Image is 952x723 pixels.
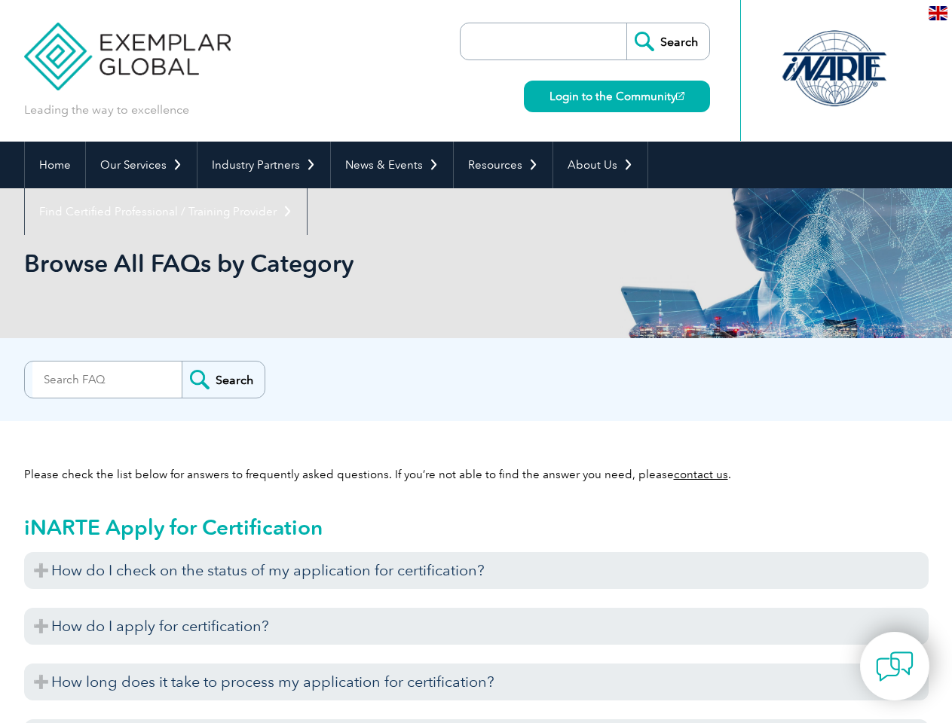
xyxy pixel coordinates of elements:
input: Search [626,23,709,59]
p: Leading the way to excellence [24,102,189,118]
img: contact-chat.png [876,648,914,685]
a: Home [25,142,85,188]
a: Our Services [86,142,197,188]
h3: How do I check on the status of my application for certification? [24,552,929,589]
h2: iNARTE Apply for Certification [24,515,929,539]
h3: How long does it take to process my application for certification? [24,664,929,700]
input: Search FAQ [32,361,182,398]
a: Login to the Community [524,81,710,112]
h3: How do I apply for certification? [24,608,929,645]
img: en [929,6,947,20]
a: contact us [674,468,728,481]
a: About Us [553,142,647,188]
a: News & Events [331,142,453,188]
p: Please check the list below for answers to frequently asked questions. If you’re not able to find... [24,466,929,483]
input: Search [182,361,265,398]
a: Find Certified Professional / Training Provider [25,188,307,235]
a: Resources [454,142,553,188]
h1: Browse All FAQs by Category [24,249,603,278]
a: Industry Partners [197,142,330,188]
img: open_square.png [676,92,684,100]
